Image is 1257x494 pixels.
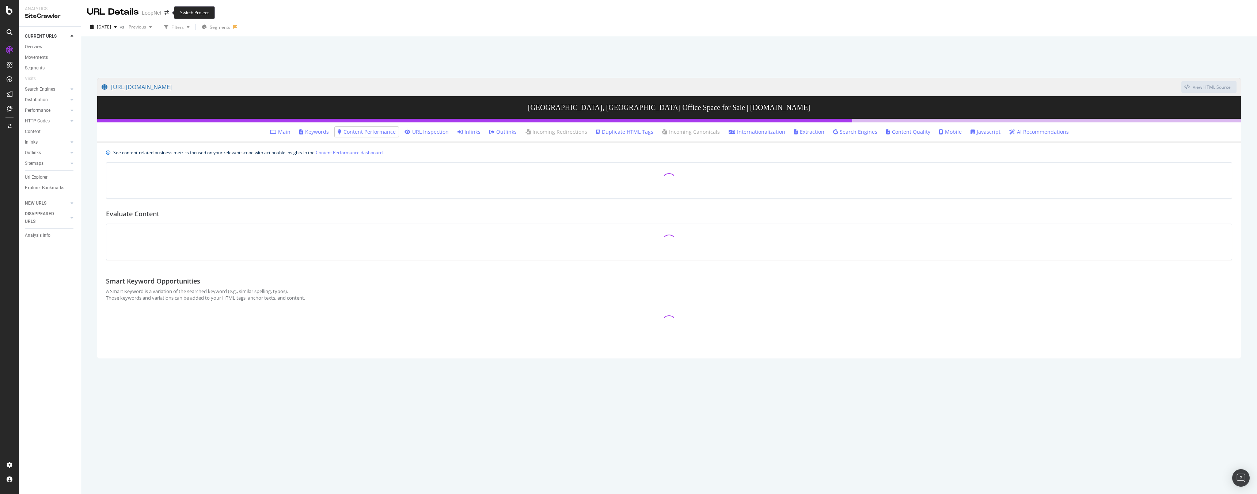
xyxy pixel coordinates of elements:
[25,107,68,114] a: Performance
[25,174,48,181] div: Url Explorer
[596,128,653,136] a: Duplicate HTML Tags
[106,210,159,218] h2: Evaluate Content
[1232,469,1250,487] div: Open Intercom Messenger
[25,160,43,167] div: Sitemaps
[338,128,396,136] a: Content Performance
[25,232,76,239] a: Analysis Info
[25,138,68,146] a: Inlinks
[102,78,1181,96] a: [URL][DOMAIN_NAME]
[25,149,68,157] a: Outlinks
[25,138,38,146] div: Inlinks
[525,128,587,136] a: Incoming Redirections
[1181,81,1237,93] button: View HTML Source
[1009,128,1069,136] a: AI Recommendations
[25,33,68,40] a: CURRENT URLS
[25,184,76,192] a: Explorer Bookmarks
[25,12,75,20] div: SiteCrawler
[25,33,57,40] div: CURRENT URLS
[25,85,55,93] div: Search Engines
[161,21,193,33] button: Filters
[316,149,384,156] a: Content Performance dashboard.
[25,75,36,83] div: Visits
[106,278,200,285] h2: Smart Keyword Opportunities
[87,6,139,18] div: URL Details
[457,128,481,136] a: Inlinks
[299,128,329,136] a: Keywords
[25,184,64,192] div: Explorer Bookmarks
[126,21,155,33] button: Previous
[113,149,384,156] div: See content-related business metrics focused on your relevant scope with actionable insights in the
[25,210,62,225] div: DISAPPEARED URLS
[199,21,233,33] button: Segments
[171,24,184,30] div: Filters
[142,9,162,16] div: LoopNet
[270,128,290,136] a: Main
[25,85,68,93] a: Search Engines
[25,199,46,207] div: NEW URLS
[489,128,517,136] a: Outlinks
[25,96,48,104] div: Distribution
[25,6,75,12] div: Analytics
[97,24,111,30] span: 2025 May. 25th
[833,128,877,136] a: Search Engines
[729,128,785,136] a: Internationalization
[939,128,962,136] a: Mobile
[662,128,720,136] a: Incoming Canonicals
[25,160,68,167] a: Sitemaps
[25,210,68,225] a: DISAPPEARED URLS
[25,117,50,125] div: HTTP Codes
[174,6,215,19] div: Switch Project
[405,128,449,136] a: URL Inspection
[886,128,930,136] a: Content Quality
[25,117,68,125] a: HTTP Codes
[25,64,76,72] a: Segments
[1193,84,1231,90] div: View HTML Source
[25,174,76,181] a: Url Explorer
[25,107,50,114] div: Performance
[126,24,146,30] span: Previous
[794,128,824,136] a: Extraction
[25,128,76,136] a: Content
[87,21,120,33] button: [DATE]
[25,43,42,51] div: Overview
[25,75,43,83] a: Visits
[25,232,50,239] div: Analysis Info
[25,43,76,51] a: Overview
[25,54,76,61] a: Movements
[25,128,41,136] div: Content
[25,96,68,104] a: Distribution
[25,199,68,207] a: NEW URLS
[97,96,1241,119] h3: [GEOGRAPHIC_DATA], [GEOGRAPHIC_DATA] Office Space for Sale | [DOMAIN_NAME]
[164,10,169,15] div: arrow-right-arrow-left
[210,24,230,30] span: Segments
[25,64,45,72] div: Segments
[120,24,126,30] span: vs
[971,128,1000,136] a: Javascript
[25,149,41,157] div: Outlinks
[106,149,1232,156] div: info banner
[25,54,48,61] div: Movements
[106,288,1232,301] div: A Smart Keyword is a variation of the searched keyword (e.g., similar spelling, typos). Those key...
